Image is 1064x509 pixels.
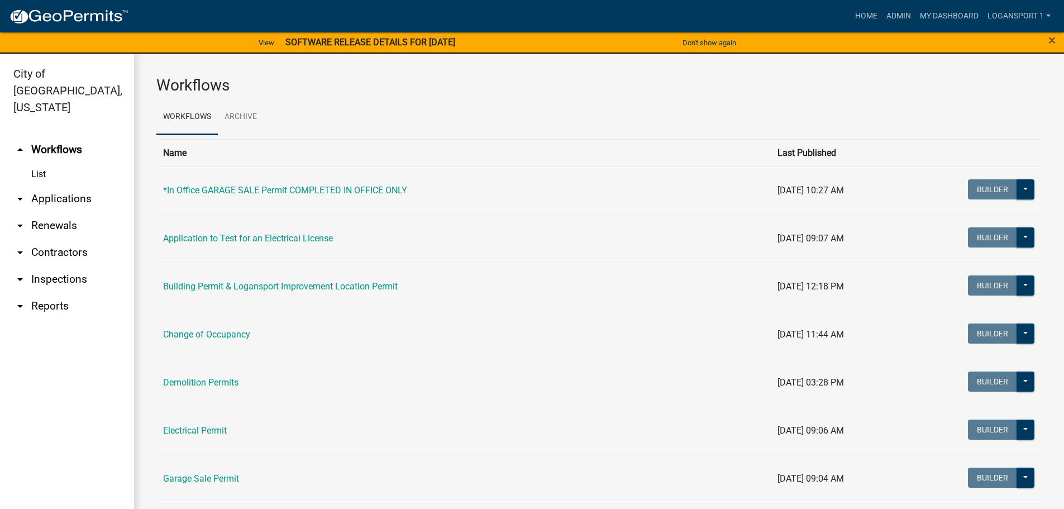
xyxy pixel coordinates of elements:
[163,329,250,340] a: Change of Occupancy
[13,192,27,206] i: arrow_drop_down
[968,324,1017,344] button: Builder
[13,143,27,156] i: arrow_drop_up
[968,179,1017,199] button: Builder
[882,6,915,27] a: Admin
[156,139,771,167] th: Name
[1048,34,1056,47] button: Close
[968,275,1017,296] button: Builder
[163,281,398,292] a: Building Permit & Logansport Improvement Location Permit
[1048,32,1056,48] span: ×
[777,425,844,436] span: [DATE] 09:06 AM
[156,76,1042,95] h3: Workflows
[771,139,905,167] th: Last Published
[163,473,239,484] a: Garage Sale Permit
[968,372,1017,392] button: Builder
[163,185,407,196] a: *In Office GARAGE SALE Permit COMPLETED IN OFFICE ONLY
[285,37,455,47] strong: SOFTWARE RELEASE DETAILS FOR [DATE]
[254,34,279,52] a: View
[983,6,1055,27] a: Logansport 1
[13,299,27,313] i: arrow_drop_down
[777,281,844,292] span: [DATE] 12:18 PM
[915,6,983,27] a: My Dashboard
[968,227,1017,248] button: Builder
[851,6,882,27] a: Home
[13,219,27,232] i: arrow_drop_down
[777,377,844,388] span: [DATE] 03:28 PM
[163,233,333,244] a: Application to Test for an Electrical License
[777,233,844,244] span: [DATE] 09:07 AM
[218,99,264,135] a: Archive
[156,99,218,135] a: Workflows
[968,420,1017,440] button: Builder
[777,473,844,484] span: [DATE] 09:04 AM
[777,329,844,340] span: [DATE] 11:44 AM
[777,185,844,196] span: [DATE] 10:27 AM
[968,468,1017,488] button: Builder
[163,425,227,436] a: Electrical Permit
[678,34,741,52] button: Don't show again
[13,246,27,259] i: arrow_drop_down
[163,377,238,388] a: Demolition Permits
[13,273,27,286] i: arrow_drop_down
